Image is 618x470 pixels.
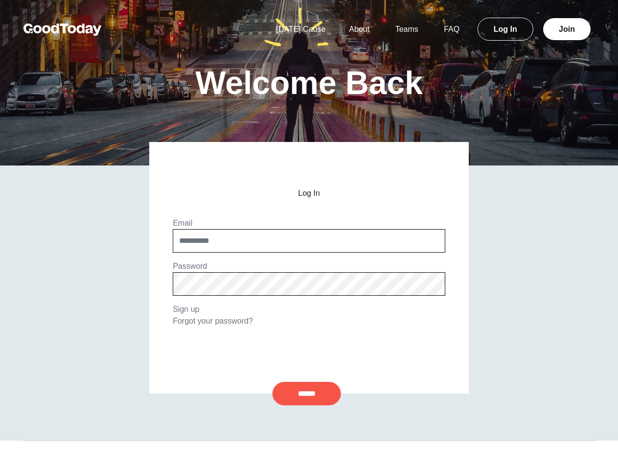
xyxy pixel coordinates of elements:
[173,305,199,313] a: Sign up
[173,317,253,325] a: Forgot your password?
[23,23,102,36] img: GoodToday
[478,18,533,41] a: Log In
[543,18,591,40] a: Join
[173,189,445,198] h2: Log In
[337,25,381,33] a: About
[173,219,192,227] label: Email
[173,262,207,270] label: Password
[264,25,337,33] a: [DATE] Cause
[195,67,423,99] h1: Welcome Back
[384,25,430,33] a: Teams
[432,25,471,33] a: FAQ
